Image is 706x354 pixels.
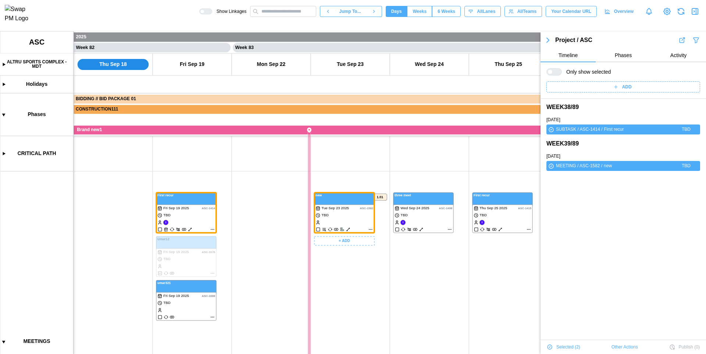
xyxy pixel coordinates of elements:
[391,6,402,17] span: Days
[662,6,672,17] a: View Project
[477,6,495,17] span: All Lanes
[556,126,603,133] div: SUBTASK / ASC-1414 /
[212,8,246,14] span: Show Linkages
[670,53,687,58] span: Activity
[546,103,579,112] a: WEEK 38 / 89
[339,6,361,17] span: Jump To...
[692,36,700,44] button: Filter
[622,82,632,92] span: ADD
[611,342,638,352] span: Other Actions
[643,5,655,18] a: Notifications
[546,139,579,148] a: WEEK 39 / 89
[682,162,691,169] div: TBD
[604,126,681,133] div: First recur
[413,6,427,17] span: Weeks
[604,162,680,169] div: new
[546,341,581,353] button: Selected (2)
[546,116,560,123] a: [DATE]
[614,6,634,17] span: Overview
[555,36,678,45] div: Project / ASC
[676,6,686,17] button: Refresh Grid
[690,6,700,17] button: Close Drawer
[615,53,632,58] span: Phases
[5,5,35,23] img: Swap PM Logo
[556,162,602,169] div: MEETING / ASC-1582 /
[438,6,455,17] span: 6 Weeks
[559,53,578,58] span: Timeline
[546,153,560,160] a: [DATE]
[562,68,611,76] span: Only show selected
[556,342,580,352] span: Selected ( 2 )
[611,341,638,353] button: Other Actions
[682,126,691,133] div: TBD
[678,36,686,44] button: Export Results
[517,6,536,17] span: All Teams
[551,6,591,17] span: Your Calendar URL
